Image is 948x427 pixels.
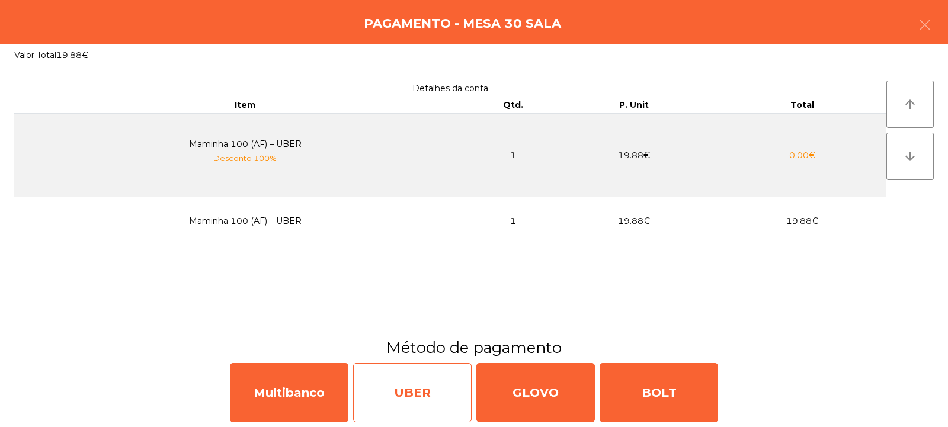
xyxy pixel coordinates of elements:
td: Maminha 100 (AF) – UBER [14,197,476,245]
div: GLOVO [476,363,595,422]
p: Desconto 100% [21,152,469,165]
td: 19.88€ [718,197,886,245]
th: P. Unit [550,97,718,114]
button: arrow_downward [886,133,934,180]
span: Detalhes da conta [412,83,488,94]
td: 1 [476,114,550,197]
td: 19.88€ [550,114,718,197]
div: UBER [353,363,472,422]
span: Valor Total [14,50,56,60]
span: 0.00€ [789,150,815,160]
th: Total [718,97,886,114]
td: 19.88€ [550,197,718,245]
div: BOLT [600,363,718,422]
i: arrow_downward [903,149,917,163]
th: Qtd. [476,97,550,114]
td: 1 [476,197,550,245]
div: Multibanco [230,363,348,422]
th: Item [14,97,476,114]
h4: Pagamento - Mesa 30 Sala [364,15,561,33]
td: Maminha 100 (AF) – UBER [14,114,476,197]
h3: Método de pagamento [9,337,939,358]
i: arrow_upward [903,97,917,111]
button: arrow_upward [886,81,934,128]
span: 19.88€ [56,50,88,60]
